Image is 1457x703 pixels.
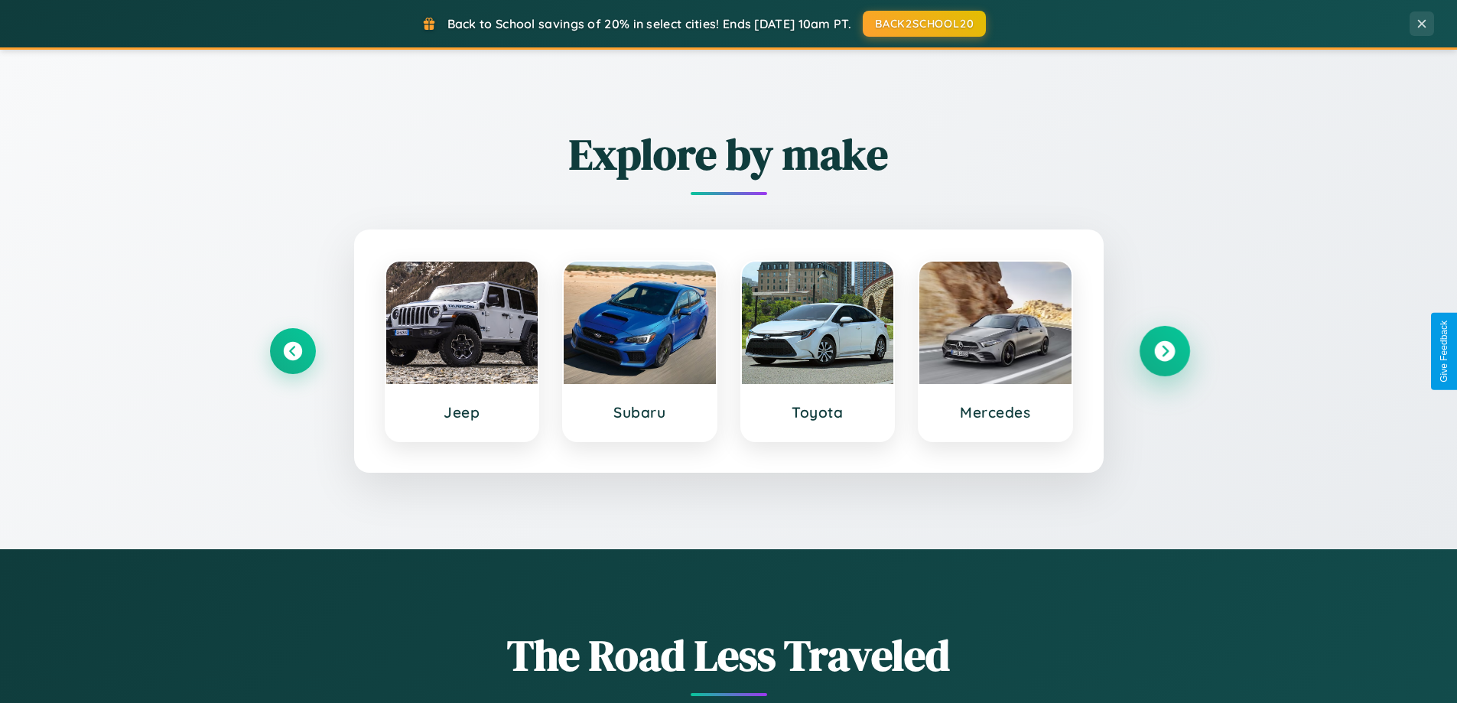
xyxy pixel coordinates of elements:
[935,403,1056,421] h3: Mercedes
[757,403,879,421] h3: Toyota
[1439,321,1449,382] div: Give Feedback
[579,403,701,421] h3: Subaru
[270,626,1188,685] h1: The Road Less Traveled
[447,16,851,31] span: Back to School savings of 20% in select cities! Ends [DATE] 10am PT.
[863,11,986,37] button: BACK2SCHOOL20
[402,403,523,421] h3: Jeep
[270,125,1188,184] h2: Explore by make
